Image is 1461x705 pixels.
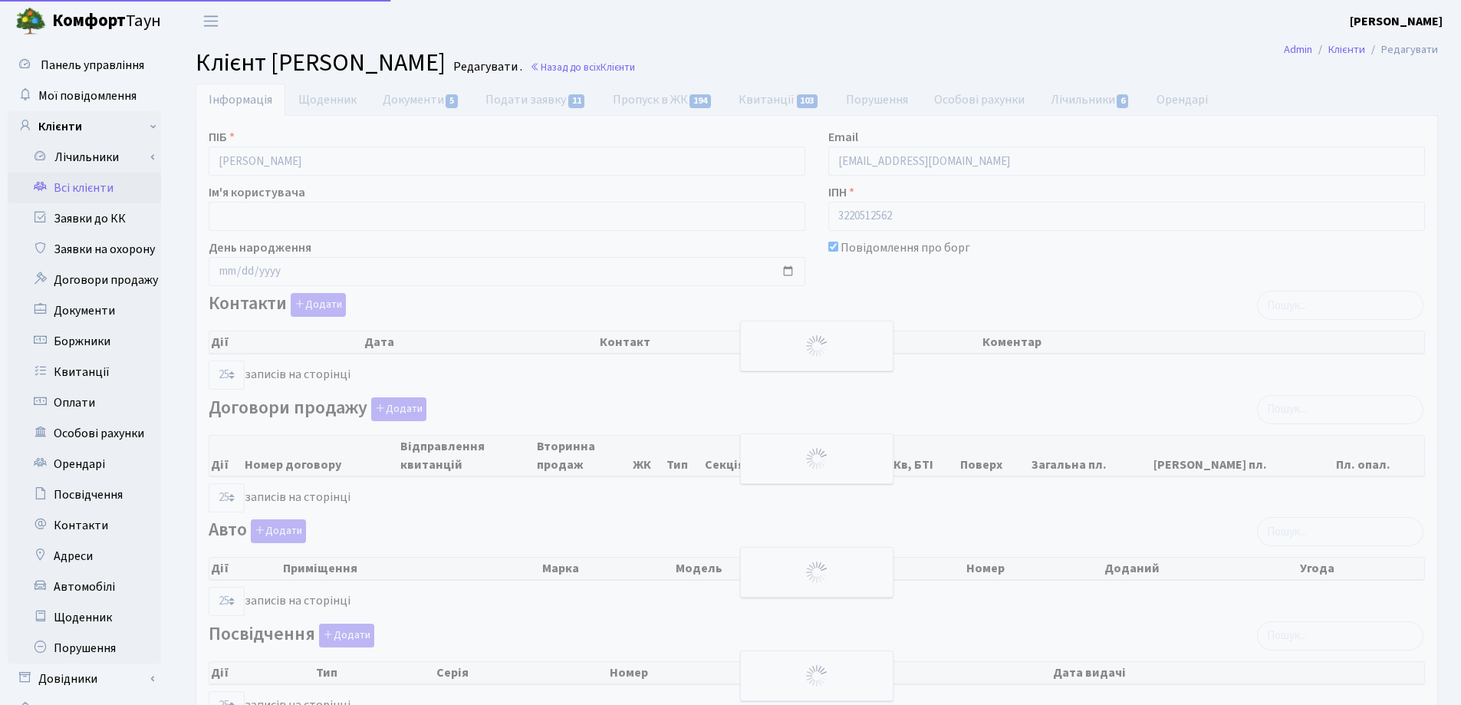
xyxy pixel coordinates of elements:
a: Додати [247,517,306,544]
span: Панель управління [41,57,144,74]
th: Пл. опал. [1334,436,1424,476]
a: Порушення [8,633,161,664]
a: Оплати [8,387,161,418]
input: Пошук... [1257,291,1423,320]
a: Лічильники [1038,84,1143,116]
span: 11 [568,94,585,108]
th: Поверх [959,436,1029,476]
th: Секція [703,436,771,476]
a: Пропуск в ЖК [600,84,726,116]
input: Пошук... [1257,395,1423,424]
img: Обробка... [805,560,829,585]
a: Клієнти [1328,41,1365,58]
label: Контакти [209,293,346,317]
a: Документи [8,295,161,326]
a: Подати заявку [472,84,599,116]
a: Договори продажу [8,265,161,295]
label: записів на сторінці [209,587,350,616]
a: Всі клієнти [8,173,161,203]
a: Документи [370,84,472,116]
label: Повідомлення про борг [841,239,970,257]
a: Порушення [833,84,921,116]
span: Клієнт [PERSON_NAME] [196,45,446,81]
a: Додати [287,291,346,318]
th: Вторинна продаж [535,436,631,476]
img: Обробка... [805,446,829,471]
th: Номер [608,662,811,684]
th: Дії [209,558,281,579]
th: Дата видачі [1051,662,1424,684]
th: Тип [665,436,703,476]
th: Дата [363,331,598,353]
a: Квитанції [8,357,161,387]
th: Видано [811,662,1052,684]
button: Договори продажу [371,397,426,421]
label: Посвідчення [209,624,374,647]
select: записів на сторінці [209,361,245,390]
label: День народження [209,239,311,257]
th: [PERSON_NAME] пл. [1152,436,1334,476]
button: Контакти [291,293,346,317]
th: Номер договору [243,436,399,476]
th: Загальна пл. [1030,436,1152,476]
span: 103 [797,94,818,108]
a: Посвідчення [8,479,161,510]
small: Редагувати . [450,60,522,74]
a: Боржники [8,326,161,357]
th: ЖК [631,436,665,476]
a: Панель управління [8,50,161,81]
label: Договори продажу [209,397,426,421]
a: Назад до всіхКлієнти [530,60,635,74]
a: Клієнти [8,111,161,142]
span: 5 [446,94,458,108]
a: Довідники [8,664,161,694]
a: Додати [315,621,374,647]
button: Переключити навігацію [192,8,230,34]
th: Відправлення квитанцій [399,436,535,476]
nav: breadcrumb [1261,34,1461,66]
span: Мої повідомлення [38,87,137,104]
th: Угода [1298,558,1424,579]
a: Щоденник [285,84,370,116]
th: Номер [965,558,1104,579]
button: Авто [251,519,306,543]
label: ІПН [828,183,854,202]
a: Автомобілі [8,572,161,602]
th: Кв, БТІ [892,436,959,476]
th: Дії [209,331,363,353]
a: Інформація [196,84,285,116]
th: Дії [209,436,243,476]
a: Лічильники [18,142,161,173]
th: Приміщення [281,558,541,579]
a: Квитанції [726,84,832,116]
th: Доданий [1103,558,1298,579]
select: записів на сторінці [209,483,245,512]
a: Заявки на охорону [8,234,161,265]
span: Клієнти [601,60,635,74]
li: Редагувати [1365,41,1438,58]
input: Пошук... [1257,621,1423,651]
label: ПІБ [209,128,235,147]
th: Серія [435,662,608,684]
span: Таун [52,8,161,35]
span: 6 [1117,94,1129,108]
th: Марка [541,558,674,579]
a: Особові рахунки [921,84,1038,116]
a: Заявки до КК [8,203,161,234]
a: Додати [367,394,426,421]
label: Email [828,128,858,147]
b: [PERSON_NAME] [1350,13,1443,30]
img: Обробка... [805,334,829,358]
a: Контакти [8,510,161,541]
img: Обробка... [805,664,829,688]
label: записів на сторінці [209,483,350,512]
a: Щоденник [8,602,161,633]
select: записів на сторінці [209,587,245,616]
a: Орендарі [8,449,161,479]
img: logo.png [15,6,46,37]
label: записів на сторінці [209,361,350,390]
button: Посвідчення [319,624,374,647]
th: Модель [674,558,841,579]
th: Контакт [598,331,981,353]
input: Пошук... [1257,517,1423,546]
